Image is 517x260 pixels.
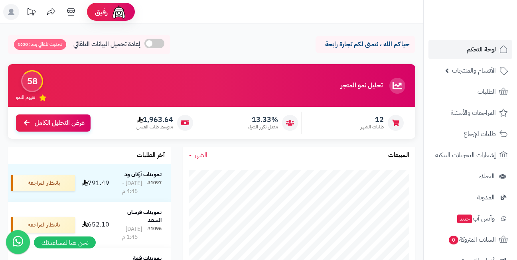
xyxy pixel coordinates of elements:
a: لوحة التحكم [428,40,512,59]
span: إعادة تحميل البيانات التلقائي [73,40,140,49]
img: logo-2.png [463,6,509,23]
h3: المبيعات [388,152,409,159]
a: العملاء [428,167,512,186]
span: تقييم النمو [16,94,35,101]
span: 13.33% [248,115,278,124]
span: الطلبات [478,86,496,97]
a: السلات المتروكة0 [428,230,512,249]
span: الشهر [194,150,207,160]
a: عرض التحليل الكامل [16,114,91,132]
span: وآتس آب [456,213,495,224]
a: المراجعات والأسئلة [428,103,512,122]
span: السلات المتروكة [448,234,496,245]
div: #1096 [147,225,162,241]
div: [DATE] - 4:45 م [122,179,147,195]
span: الأقسام والمنتجات [452,65,496,76]
span: 1,963.64 [136,115,173,124]
span: طلبات الإرجاع [464,128,496,140]
td: 652.10 [78,202,113,248]
a: تحديثات المنصة [21,4,41,22]
div: بانتظار المراجعة [11,175,75,191]
a: وآتس آبجديد [428,209,512,228]
h3: تحليل نمو المتجر [341,82,383,89]
strong: تموينات فرسان السعد [127,208,162,225]
span: تحديث تلقائي بعد: 5:00 [14,39,66,50]
span: المراجعات والأسئلة [451,107,496,118]
a: الشهر [189,151,207,160]
span: طلبات الشهر [361,124,384,130]
span: معدل تكرار الشراء [248,124,278,130]
div: بانتظار المراجعة [11,217,75,233]
span: عرض التحليل الكامل [35,118,85,128]
span: 12 [361,115,384,124]
a: طلبات الإرجاع [428,124,512,144]
strong: تموينات أركان ود [124,170,162,179]
span: 0 [448,235,459,245]
a: الطلبات [428,82,512,101]
h3: آخر الطلبات [137,152,165,159]
a: المدونة [428,188,512,207]
span: العملاء [479,171,495,182]
p: حياكم الله ، نتمنى لكم تجارة رابحة [322,40,409,49]
a: إشعارات التحويلات البنكية [428,146,512,165]
span: متوسط طلب العميل [136,124,173,130]
span: لوحة التحكم [467,44,496,55]
div: #1097 [147,179,162,195]
span: إشعارات التحويلات البنكية [435,150,496,161]
span: جديد [457,215,472,223]
span: المدونة [477,192,495,203]
span: رفيق [95,7,108,17]
img: ai-face.png [111,4,127,20]
div: [DATE] - 1:45 م [122,225,147,241]
td: 791.49 [78,164,113,202]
